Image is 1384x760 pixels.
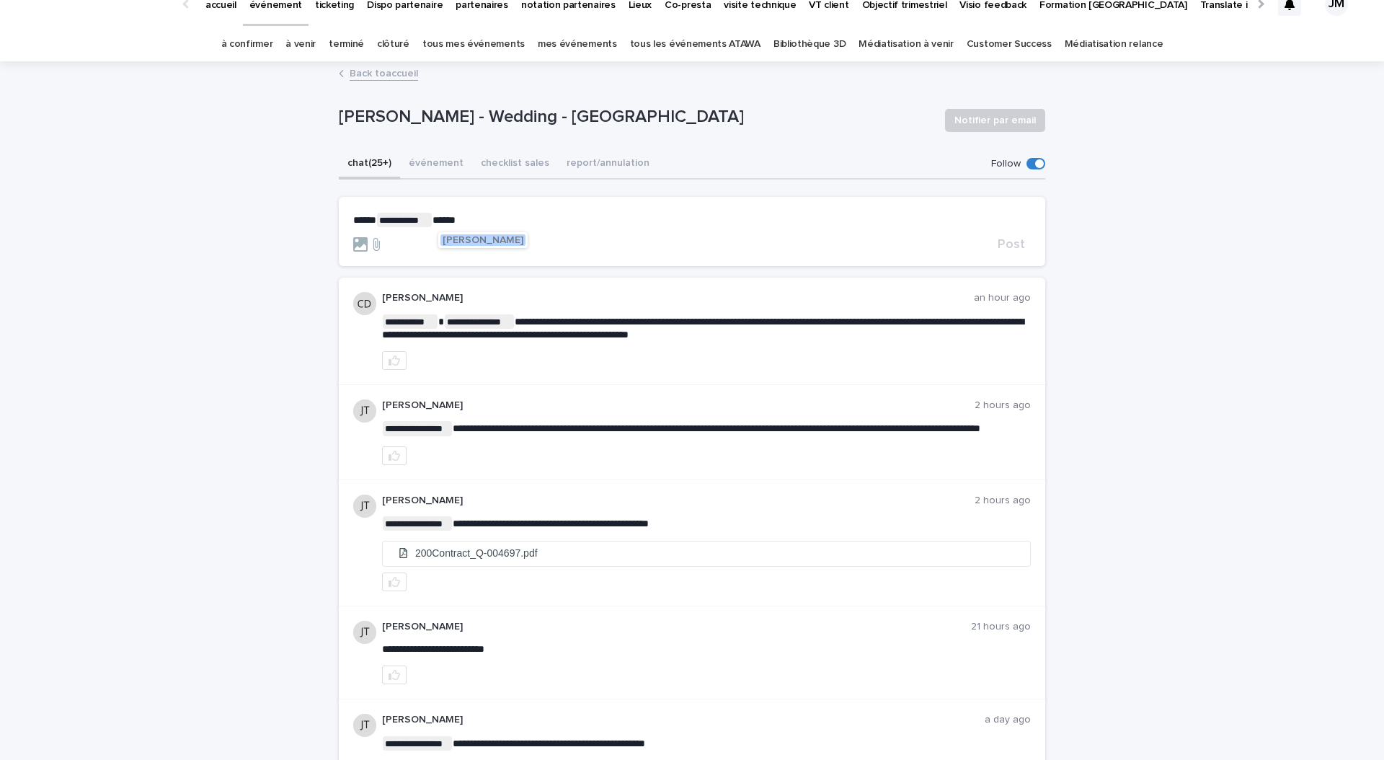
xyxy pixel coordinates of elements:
button: like this post [382,351,407,370]
button: like this post [382,573,407,591]
button: like this post [382,446,407,465]
li: 200Contract_Q-004697.pdf [383,542,1030,565]
button: événement [400,149,472,180]
button: Notifier par email [945,109,1045,132]
button: Post [992,238,1031,251]
a: Médiatisation relance [1065,27,1163,61]
a: à venir [285,27,316,61]
p: [PERSON_NAME] [382,399,975,412]
p: [PERSON_NAME] [382,621,971,633]
p: an hour ago [974,292,1031,304]
a: à confirmer [221,27,273,61]
a: Bibliothèque 3D [773,27,846,61]
p: Follow [991,158,1021,170]
p: [PERSON_NAME] [382,714,985,726]
p: 2 hours ago [975,495,1031,507]
button: like this post [382,666,407,684]
button: chat (25+) [339,149,400,180]
a: mes événements [538,27,617,61]
span: Post [998,238,1025,251]
a: clôturé [377,27,409,61]
p: [PERSON_NAME] [382,292,974,304]
a: Customer Success [967,27,1052,61]
p: 2 hours ago [975,399,1031,412]
span: [PERSON_NAME] [443,235,523,245]
p: 21 hours ago [971,621,1031,633]
span: Notifier par email [954,113,1036,128]
p: [PERSON_NAME] - Wedding - [GEOGRAPHIC_DATA] [339,107,933,128]
a: Back toaccueil [350,64,418,81]
button: report/annulation [558,149,658,180]
button: [PERSON_NAME] [440,234,525,246]
a: tous les événements ATAWA [630,27,760,61]
button: checklist sales [472,149,558,180]
a: 200Contract_Q-004697.pdf [383,542,1030,566]
a: tous mes événements [422,27,525,61]
a: terminé [329,27,364,61]
p: a day ago [985,714,1031,726]
a: Médiatisation à venir [859,27,954,61]
p: [PERSON_NAME] [382,495,975,507]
